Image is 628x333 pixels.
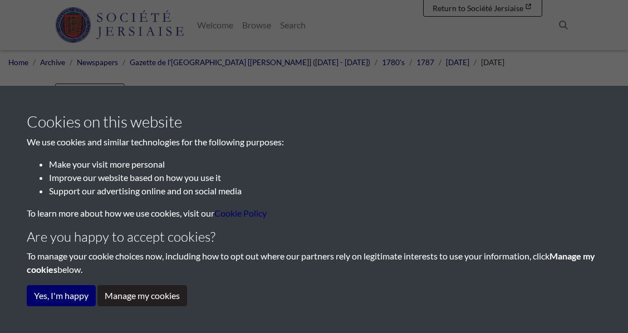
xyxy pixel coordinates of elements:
[49,171,601,184] li: Improve our website based on how you use it
[27,207,601,220] p: To learn more about how we use cookies, visit our
[97,285,187,306] button: Manage my cookies
[27,285,96,306] button: Yes, I'm happy
[49,184,601,198] li: Support our advertising online and on social media
[27,112,601,131] h3: Cookies on this website
[27,229,601,245] h4: Are you happy to accept cookies?
[214,208,267,218] a: learn more about cookies
[27,249,601,276] p: To manage your cookie choices now, including how to opt out where our partners rely on legitimate...
[49,158,601,171] li: Make your visit more personal
[27,135,601,149] p: We use cookies and similar technologies for the following purposes:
